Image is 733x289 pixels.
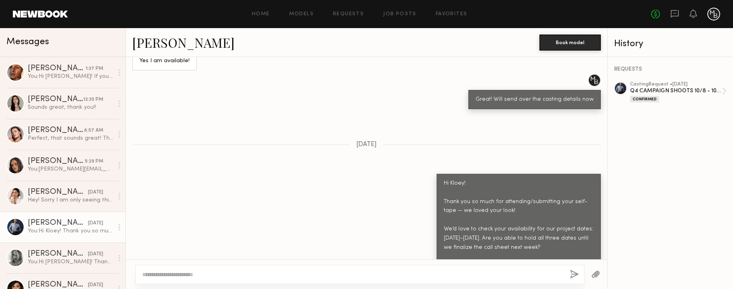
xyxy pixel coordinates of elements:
div: [PERSON_NAME] [28,188,88,196]
div: Yes I am available! [139,57,190,66]
div: [PERSON_NAME] [28,96,83,104]
div: Confirmed [630,96,659,102]
div: 8:57 AM [84,127,103,134]
div: History [614,39,727,49]
a: castingRequest •[DATE]Q4 CAMPAIGN SHOOTS 10/8 - 10/10Confirmed [630,82,727,102]
div: Great! Will send over the casting details now [476,95,594,104]
a: Models [289,12,314,17]
div: Sounds great, thank you!! [28,104,113,111]
div: [PERSON_NAME] [28,219,88,227]
div: 1:37 PM [86,65,103,73]
div: [PERSON_NAME] [28,126,84,134]
div: You: Hi Kloey! Thank you so much for attending/submitting your self-tape — we loved your look! We... [28,227,113,235]
div: REQUESTS [614,67,727,72]
span: Messages [6,37,49,47]
span: [DATE] [356,141,377,148]
div: [DATE] [88,281,103,289]
a: Job Posts [383,12,417,17]
button: Book model [539,35,601,51]
div: You: Hi [PERSON_NAME]! Thank you so much for submitting your self-tape — we loved your look! We’d... [28,258,113,266]
a: [PERSON_NAME] [132,34,235,51]
div: [DATE] [88,250,103,258]
div: You: [PERSON_NAME][EMAIL_ADDRESS][DOMAIN_NAME] is great [28,165,113,173]
div: [PERSON_NAME] [28,250,88,258]
div: [DATE] [88,220,103,227]
div: [PERSON_NAME] [28,65,86,73]
div: You: Hi [PERSON_NAME]! If you can bring some of your own jeans that are blue black/gray. And as f... [28,73,113,80]
div: [PERSON_NAME] [28,157,85,165]
div: 5:29 PM [85,158,103,165]
div: [PERSON_NAME] [28,281,88,289]
a: Favorites [436,12,468,17]
div: 12:35 PM [83,96,103,104]
a: Home [252,12,270,17]
div: [DATE] [88,189,103,196]
div: Hey! Sorry I am only seeing this now. I am definitely interested. Is the shoot a few days? [28,196,113,204]
a: Requests [333,12,364,17]
div: Q4 CAMPAIGN SHOOTS 10/8 - 10/10 [630,87,722,95]
div: Perfect, that sounds great! Thanks 😊 [28,134,113,142]
a: Book model [539,39,601,45]
div: casting Request • [DATE] [630,82,722,87]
